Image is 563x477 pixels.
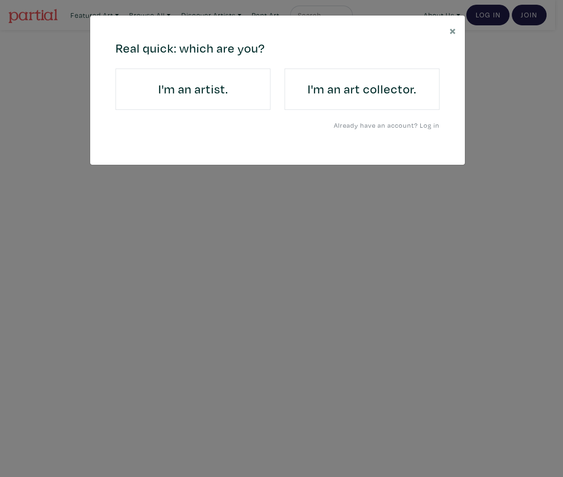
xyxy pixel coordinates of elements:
a: Already have an account? Log in [334,121,440,130]
span: × [449,22,456,38]
a: I'm an artist. [116,69,270,110]
button: Close [441,15,465,45]
h4: I'm an artist. [129,82,257,97]
h4: I'm an art collector. [298,82,426,97]
a: I'm an art collector. [285,69,440,110]
h4: Real quick: which are you? [116,41,440,56]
